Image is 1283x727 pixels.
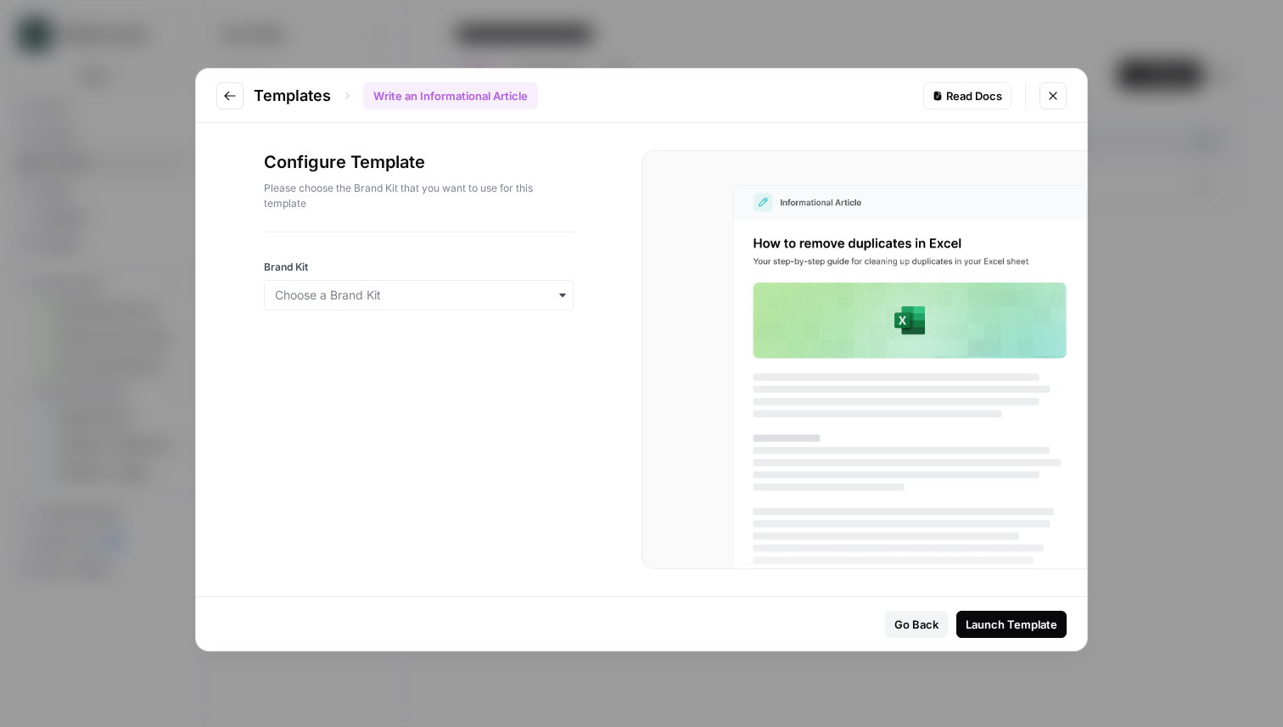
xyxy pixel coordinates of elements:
div: Read Docs [933,87,1002,104]
button: Launch Template [956,611,1067,638]
div: Launch Template [966,616,1057,633]
label: Brand Kit [264,260,574,275]
input: Choose a Brand Kit [275,287,563,304]
div: Configure Template [264,150,574,232]
div: Templates [254,82,538,109]
button: Go to previous step [216,82,244,109]
button: Close modal [1039,82,1067,109]
div: Go Back [894,616,938,633]
a: Read Docs [923,82,1011,109]
p: Please choose the Brand Kit that you want to use for this template [264,181,574,211]
button: Go Back [885,611,948,638]
div: Write an Informational Article [363,82,538,109]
